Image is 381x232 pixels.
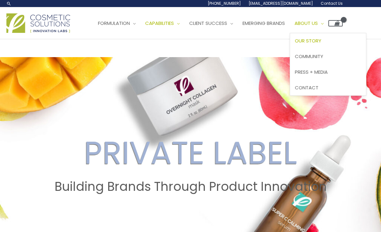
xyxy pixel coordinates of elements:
[189,20,227,26] span: Client Success
[145,20,174,26] span: Capabilities
[295,20,318,26] span: About Us
[328,20,343,26] a: View Shopping Cart, empty
[208,1,241,6] span: [PHONE_NUMBER]
[88,14,343,33] nav: Site Navigation
[238,14,290,33] a: Emerging Brands
[140,14,184,33] a: Capabilities
[321,1,343,6] span: Contact Us
[295,53,323,60] span: Community
[290,49,366,64] a: Community
[184,14,238,33] a: Client Success
[243,20,285,26] span: Emerging Brands
[6,134,375,172] h2: PRIVATE LABEL
[295,84,318,91] span: Contact
[290,33,366,49] a: Our Story
[6,1,11,6] a: Search icon link
[98,20,130,26] span: Formulation
[295,37,321,44] span: Our Story
[295,69,328,75] span: Press + Media
[93,14,140,33] a: Formulation
[6,179,375,194] h2: Building Brands Through Product Innovation
[290,14,328,33] a: About Us
[290,64,366,80] a: Press + Media
[290,80,366,95] a: Contact
[6,13,70,33] img: Cosmetic Solutions Logo
[249,1,313,6] span: [EMAIL_ADDRESS][DOMAIN_NAME]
